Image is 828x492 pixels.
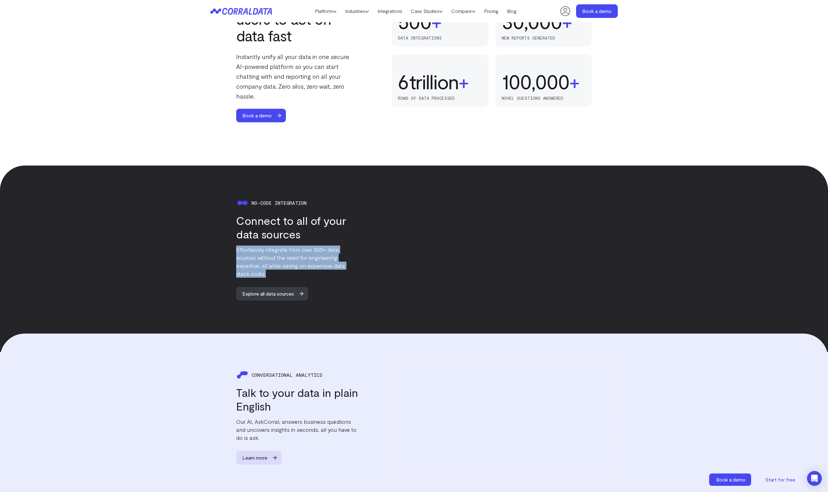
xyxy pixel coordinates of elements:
span: trillion [409,70,458,93]
div: 100,000 [502,70,569,93]
div: 6 [398,70,409,93]
a: Blog [503,6,521,16]
p: rows of data processed [398,96,482,101]
p: Our AI, AskCorral, answers business questions and uncovers insights in seconds, all you have to d... [236,418,358,442]
span: + [562,10,572,32]
span: Explore all data sources [236,287,300,301]
a: Book a demo [236,109,291,122]
p: Effortlessly integrate from over 500+ data sources without the need for engineering expertise, al... [236,246,358,278]
h3: Talk to your data in plain English [236,386,358,413]
a: Start for free [759,473,802,486]
span: + [569,70,579,93]
span: Book a demo [716,477,746,482]
a: Compare [447,6,480,16]
span: + [458,70,469,93]
a: Pricing [480,6,503,16]
a: Book a demo [709,473,752,486]
span: Start for free [765,477,795,482]
a: Learn more [236,451,287,465]
span: CONVERSATIONAL ANALYTICS [252,372,322,378]
p: Instantly unify all your data in one secure AI-powered platform so you can start chatting with an... [236,52,358,101]
a: Industries [341,6,373,16]
p: data integrations [398,36,482,40]
a: Platform [311,6,341,16]
span: No-code integration [252,200,307,206]
span: Learn more [236,451,274,465]
p: new reports generated [502,36,586,40]
div: Open Intercom Messenger [807,471,822,486]
p: novel questions answered [502,96,586,101]
a: Explore all data sources [236,287,314,301]
span: Book a demo [236,109,278,122]
a: Integrations [373,6,407,16]
span: + [431,10,441,32]
h3: Connect to all of your data sources [236,214,358,241]
a: Book a demo [576,4,618,18]
a: Case Studies [407,6,447,16]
